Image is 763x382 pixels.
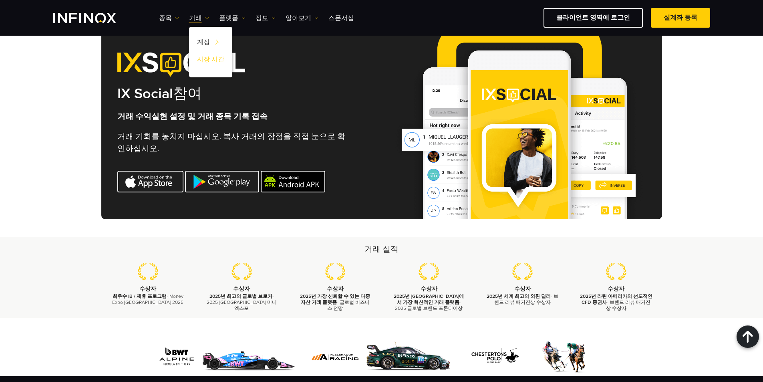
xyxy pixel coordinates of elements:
[328,13,354,23] a: 스폰서십
[651,8,710,28] a: 실계좌 등록
[185,171,259,200] a: Android Link
[261,171,325,200] a: Android APK
[256,13,276,23] a: 정보
[159,13,179,23] a: 종목
[514,285,531,292] strong: 수상자
[189,52,232,69] a: 시장 시간
[233,285,250,292] strong: 수상자
[327,285,344,292] strong: 수상자
[117,171,183,200] a: IOS Link
[486,293,560,305] p: - 브랜드 리뷰 매거진상 수상자
[117,85,202,103] h2: 참여
[209,293,272,299] strong: 2025년 최고의 글로벌 브로커
[117,112,268,121] strong: 거래 수익실현 설정 및 거래 종목 기록 접속
[205,293,278,312] p: - 2025 [GEOGRAPHIC_DATA] 머니 엑스포
[189,35,232,52] a: 계정
[117,85,173,102] strong: IX Social
[487,293,551,299] strong: 2025년 세계 최고의 외환 딜러
[139,285,156,292] strong: 수상자
[300,293,370,305] strong: 2025년 가장 신뢰할 수 있는 다중 자산 거래 플랫폼
[608,285,624,292] strong: 수상자
[117,131,348,155] p: 거래 기회를 놓치지 마십시오. 복사 거래의 장점을 직접 눈으로 확인하십시오.
[219,13,246,23] a: 플랫폼
[392,293,466,312] p: - 2025 글로벌 브랜드 프론티어상
[544,8,643,28] a: 클라이언트 영역에 로그인
[189,13,209,23] a: 거래
[53,13,135,23] a: INFINOX Logo
[580,293,652,305] strong: 2025년 라틴 아메리카의 선도적인 CFD 증권사
[101,244,662,255] h2: 거래 실적
[421,285,437,292] strong: 수상자
[111,293,185,305] p: - Money Expo [GEOGRAPHIC_DATA] 2025
[579,293,653,312] p: - 브랜드 리뷰 매거진상 수상자
[394,293,464,305] strong: 2025년 [GEOGRAPHIC_DATA]에서 가장 혁신적인 거래 플랫폼
[298,293,372,312] p: - 글로벌 비즈니스 전망
[113,293,167,299] strong: 최우수 IB / 제휴 프로그램
[286,13,318,23] a: 알아보기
